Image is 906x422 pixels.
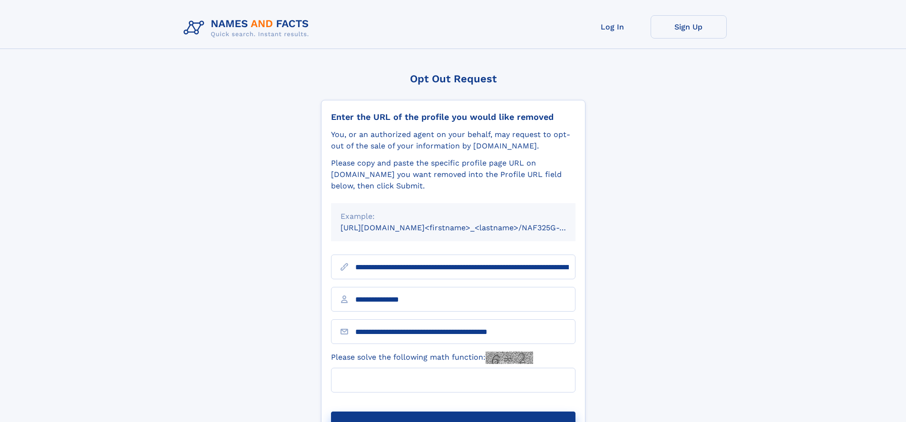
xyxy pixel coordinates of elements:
[331,352,533,364] label: Please solve the following math function:
[331,129,575,152] div: You, or an authorized agent on your behalf, may request to opt-out of the sale of your informatio...
[331,112,575,122] div: Enter the URL of the profile you would like removed
[180,15,317,41] img: Logo Names and Facts
[651,15,727,39] a: Sign Up
[321,73,585,85] div: Opt Out Request
[341,211,566,222] div: Example:
[575,15,651,39] a: Log In
[341,223,594,232] small: [URL][DOMAIN_NAME]<firstname>_<lastname>/NAF325G-xxxxxxxx
[331,157,575,192] div: Please copy and paste the specific profile page URL on [DOMAIN_NAME] you want removed into the Pr...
